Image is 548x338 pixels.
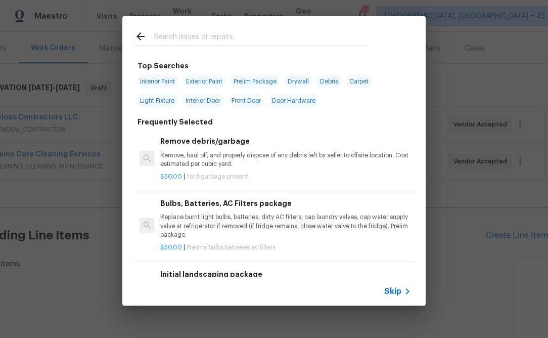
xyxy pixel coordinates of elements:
[187,244,276,250] span: Prelims bulbs batteries ac filters
[160,151,411,168] p: Remove, haul off, and properly dispose of any debris left by seller to offsite location. Cost est...
[160,174,182,180] span: $50.00
[229,94,264,108] span: Front Door
[183,74,225,89] span: Exterior Paint
[160,243,411,252] p: |
[137,94,177,108] span: Light Fixture
[231,74,280,89] span: Prelim Package
[269,94,318,108] span: Door Hardware
[138,116,213,128] h6: Frequently Selected
[160,213,411,239] p: Replace burnt light bulbs, batteries, dirty AC filters, cap laundry valves, cap water supply valv...
[160,244,182,250] span: $50.00
[160,198,411,209] h6: Bulbs, Batteries, AC Filters package
[160,136,411,147] h6: Remove debris/garbage
[160,173,411,181] p: |
[285,74,312,89] span: Drywall
[160,269,411,280] h6: Initial landscaping package
[182,94,223,108] span: Interior Door
[384,286,401,297] span: Skip
[346,74,372,89] span: Carpet
[187,174,248,180] span: Yard garbage present
[317,74,341,89] span: Debris
[137,74,178,89] span: Interior Paint
[154,30,368,46] input: Search issues or repairs
[138,60,189,71] h6: Top Searches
